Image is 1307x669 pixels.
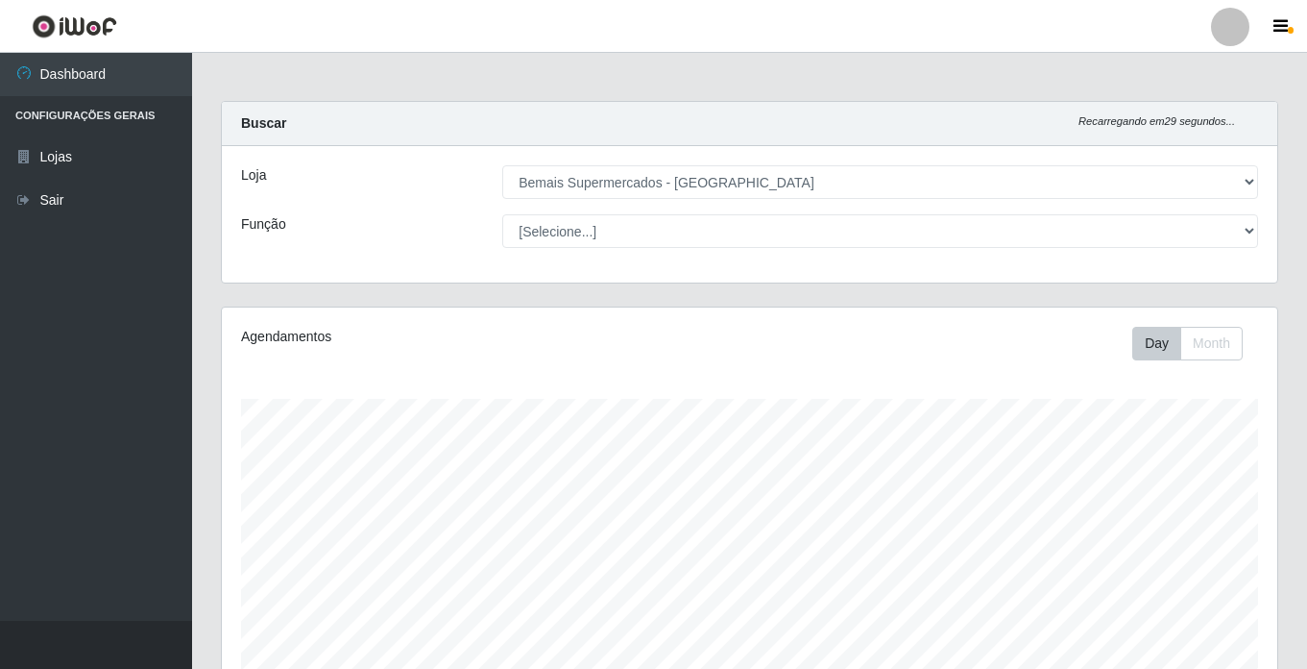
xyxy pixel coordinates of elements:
[241,165,266,186] label: Loja
[241,214,286,235] label: Função
[241,115,286,131] strong: Buscar
[32,14,117,38] img: CoreUI Logo
[241,327,648,347] div: Agendamentos
[1132,327,1258,360] div: Toolbar with button groups
[1132,327,1181,360] button: Day
[1180,327,1243,360] button: Month
[1132,327,1243,360] div: First group
[1078,115,1235,127] i: Recarregando em 29 segundos...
